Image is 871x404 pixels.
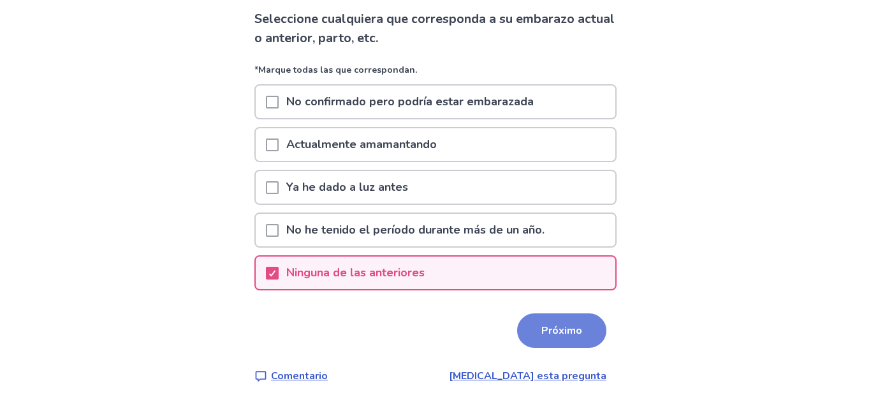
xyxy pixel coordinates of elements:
[286,137,437,152] font: Actualmente amamantando
[254,64,417,76] font: *Marque todas las que correspondan.
[286,179,408,195] font: Ya he dado a luz antes
[286,222,545,237] font: No he tenido el período durante más de un año.
[254,368,328,384] a: Comentario
[449,369,606,383] a: [MEDICAL_DATA] esta pregunta
[541,324,582,338] font: Próximo
[286,265,425,280] font: Ninguna de las anteriores
[286,94,534,109] font: No confirmado pero podría estar embarazada
[271,369,328,383] font: Comentario
[254,10,618,47] font: Seleccione cualquiera que corresponda a su embarazo actual o anterior, parto, etc.
[517,313,606,348] button: Próximo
